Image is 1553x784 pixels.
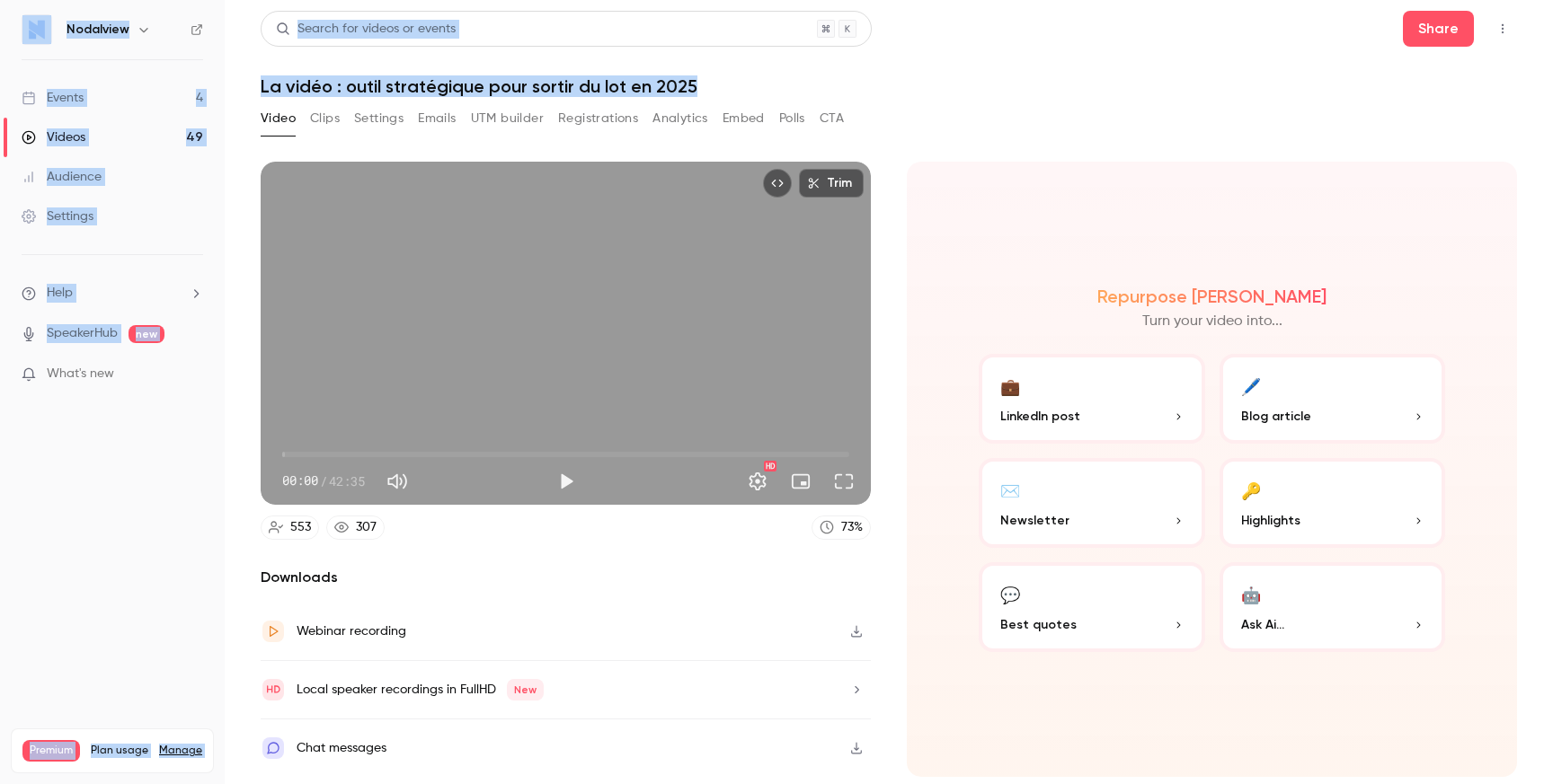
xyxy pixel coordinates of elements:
button: Full screen [826,463,862,499]
a: 73% [812,515,871,540]
a: 307 [326,515,385,540]
span: New [507,679,544,700]
li: help-dropdown-opener [22,284,203,303]
span: 00:00 [282,471,318,490]
button: Turn on miniplayer [783,463,819,499]
div: Events [22,89,84,107]
img: Nodalview [22,15,51,44]
div: Webinar recording [297,621,406,642]
div: Audience [22,168,102,186]
div: Chat messages [297,737,386,759]
button: 🖊️Blog article [1220,354,1446,444]
span: Premium [22,740,80,762]
button: Emails [418,104,456,133]
span: LinkedIn post [1000,407,1080,426]
iframe: Noticeable Trigger [182,366,203,383]
div: ✉️ [1000,476,1020,504]
a: 553 [261,515,319,540]
h2: Downloads [261,567,871,588]
button: Play [548,463,584,499]
button: Top Bar Actions [1488,14,1517,43]
div: HD [764,461,776,471]
h6: Nodalview [67,21,129,39]
span: Blog article [1241,407,1311,426]
div: Local speaker recordings in FullHD [297,679,544,700]
button: ✉️Newsletter [979,458,1205,548]
div: Search for videos or events [276,20,456,39]
a: Manage [159,744,202,758]
div: 307 [356,518,377,537]
div: 🤖 [1241,580,1261,608]
span: Best quotes [1000,615,1077,634]
p: Turn your video into... [1142,311,1282,332]
button: Video [261,104,296,133]
span: 42:35 [329,471,365,490]
button: Share [1403,11,1474,47]
a: SpeakerHub [47,324,118,343]
div: Settings [22,207,93,225]
button: Polls [779,104,805,133]
div: 553 [290,518,311,537]
button: Embed [723,104,765,133]
button: Trim [799,169,864,198]
span: Highlights [1241,511,1300,530]
span: new [129,325,164,343]
div: 🖊️ [1241,372,1261,400]
button: Mute [379,463,415,499]
button: 🤖Ask Ai... [1220,562,1446,652]
span: Newsletter [1000,511,1069,530]
button: UTM builder [471,104,544,133]
span: Ask Ai... [1241,615,1284,634]
div: 00:00 [282,471,365,490]
div: 💼 [1000,372,1020,400]
button: Settings [740,463,776,499]
span: What's new [47,365,114,383]
button: Settings [354,104,404,133]
button: Embed video [763,169,792,198]
button: Analytics [652,104,708,133]
span: Help [47,284,73,303]
button: 💼LinkedIn post [979,354,1205,444]
button: Clips [310,104,340,133]
div: Videos [22,128,85,146]
div: 🔑 [1241,476,1261,504]
div: 73 % [841,518,863,537]
h1: La vidéo : outil stratégique pour sortir du lot en 2025 [261,75,1517,97]
span: / [320,471,327,490]
button: CTA [820,104,844,133]
span: Plan usage [91,744,148,758]
div: 💬 [1000,580,1020,608]
button: 🔑Highlights [1220,458,1446,548]
button: 💬Best quotes [979,562,1205,652]
button: Registrations [558,104,638,133]
h2: Repurpose [PERSON_NAME] [1097,286,1327,307]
